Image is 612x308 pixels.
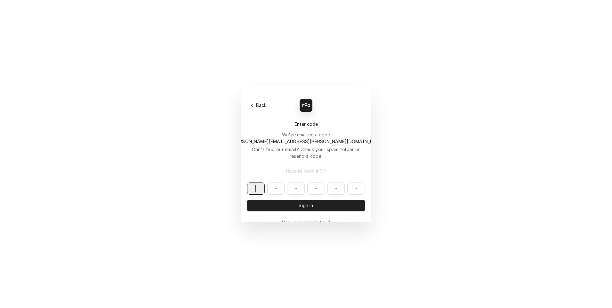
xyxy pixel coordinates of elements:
[247,101,270,110] button: Back
[232,139,385,144] span: [PERSON_NAME][EMAIL_ADDRESS][PERSON_NAME][DOMAIN_NAME]
[247,200,365,211] button: Sign in
[297,202,314,209] span: Sign in
[285,167,327,174] span: Resend code in 0 : 9
[227,131,385,145] div: We've emailed a code
[227,139,385,144] span: to
[282,219,330,226] a: Go to Email and password form
[247,165,365,177] button: Resend code in0:9
[255,102,268,109] span: Back
[247,121,365,127] div: Enter code
[247,146,365,159] div: Can't find our email? Check your spam folder or resend a code.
